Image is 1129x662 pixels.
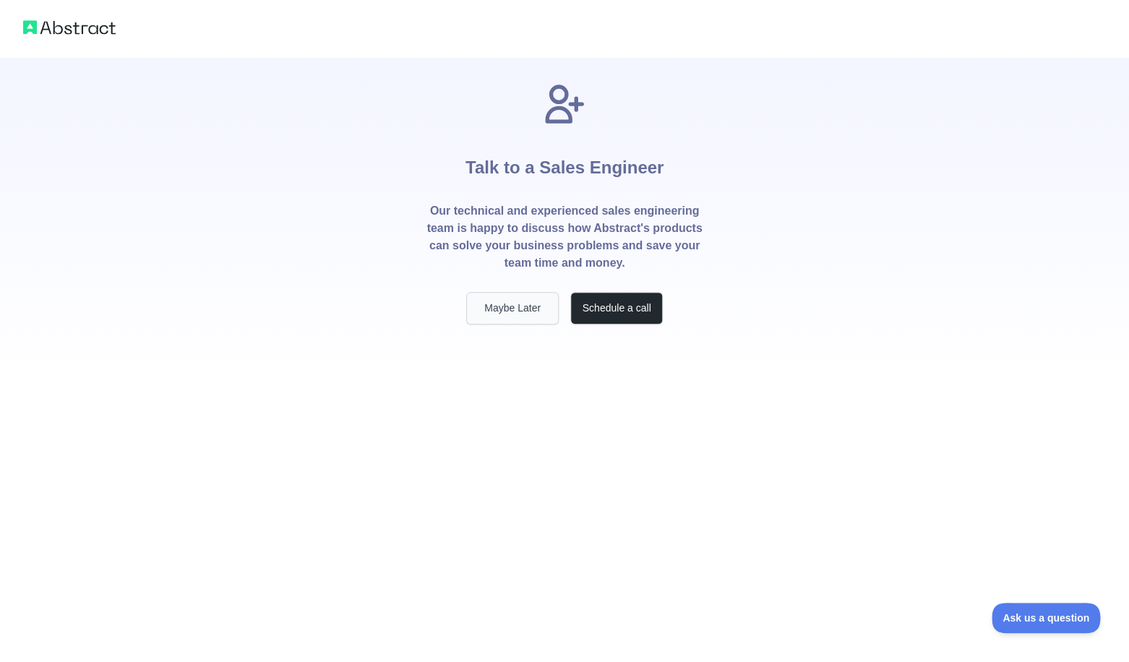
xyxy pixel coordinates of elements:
button: Maybe Later [466,292,559,324]
h1: Talk to a Sales Engineer [465,127,664,202]
p: Our technical and experienced sales engineering team is happy to discuss how Abstract's products ... [426,202,703,272]
iframe: Toggle Customer Support [992,603,1100,633]
button: Schedule a call [570,292,663,324]
img: Abstract logo [23,17,116,38]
